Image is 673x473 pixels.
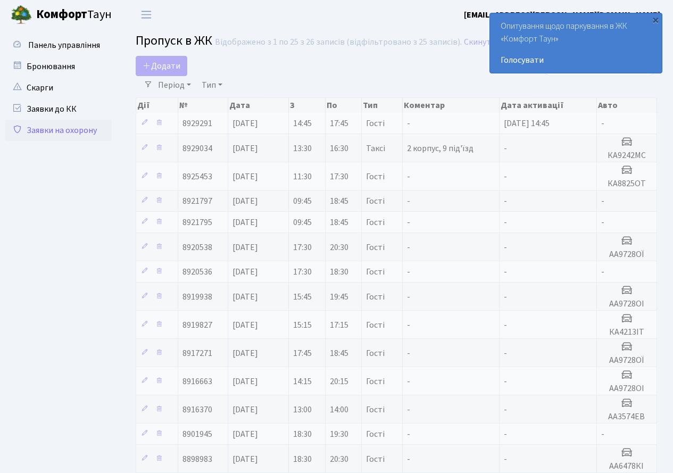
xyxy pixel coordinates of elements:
[601,384,652,394] h5: АА9728ОІ
[504,143,507,154] span: -
[232,195,258,207] span: [DATE]
[407,195,410,207] span: -
[5,77,112,98] a: Скарги
[601,327,652,337] h5: КА4213ІТ
[601,461,652,471] h5: АА6478КІ
[504,291,507,303] span: -
[232,266,258,278] span: [DATE]
[330,118,348,129] span: 17:45
[182,266,212,278] span: 8920536
[366,119,385,128] span: Гості
[407,171,410,182] span: -
[182,118,212,129] span: 8929291
[154,76,195,94] a: Період
[504,171,507,182] span: -
[504,195,507,207] span: -
[504,319,507,331] span: -
[5,120,112,141] a: Заявки на охорону
[366,455,385,463] span: Гості
[232,143,258,154] span: [DATE]
[366,430,385,438] span: Гості
[232,404,258,416] span: [DATE]
[403,98,499,113] th: Коментар
[407,118,410,129] span: -
[293,319,312,331] span: 15:15
[490,13,662,73] div: Опитування щодо паркування в ЖК «Комфорт Таун»
[293,453,312,465] span: 18:30
[464,37,496,47] a: Скинути
[407,242,410,253] span: -
[330,347,348,359] span: 18:45
[293,217,312,228] span: 09:45
[504,242,507,253] span: -
[293,347,312,359] span: 17:45
[182,291,212,303] span: 8919938
[366,197,385,205] span: Гості
[504,453,507,465] span: -
[182,347,212,359] span: 8917271
[504,266,507,278] span: -
[330,319,348,331] span: 17:15
[330,266,348,278] span: 18:30
[366,321,385,329] span: Гості
[182,171,212,182] span: 8925453
[293,376,312,387] span: 14:15
[182,195,212,207] span: 8921797
[601,250,652,260] h5: АА9728ОЇ
[178,98,228,113] th: №
[293,118,312,129] span: 14:45
[36,6,112,24] span: Таун
[597,98,657,113] th: Авто
[504,376,507,387] span: -
[182,404,212,416] span: 8916370
[366,349,385,358] span: Гості
[366,405,385,414] span: Гості
[366,268,385,276] span: Гості
[289,98,325,113] th: З
[650,14,661,25] div: ×
[366,243,385,252] span: Гості
[182,217,212,228] span: 8921795
[504,118,550,129] span: [DATE] 14:45
[601,412,652,422] h5: АА3574ЕВ
[330,453,348,465] span: 20:30
[601,266,604,278] span: -
[293,242,312,253] span: 17:30
[601,118,604,129] span: -
[182,143,212,154] span: 8929034
[232,453,258,465] span: [DATE]
[366,218,385,227] span: Гості
[366,377,385,386] span: Гості
[232,347,258,359] span: [DATE]
[182,453,212,465] span: 8898983
[293,428,312,440] span: 18:30
[330,217,348,228] span: 18:45
[28,39,100,51] span: Панель управління
[232,319,258,331] span: [DATE]
[601,179,652,189] h5: КА8825ОТ
[293,266,312,278] span: 17:30
[504,404,507,416] span: -
[293,404,312,416] span: 13:00
[232,171,258,182] span: [DATE]
[330,242,348,253] span: 20:30
[601,355,652,366] h5: АА9728ОЇ
[362,98,403,113] th: Тип
[232,242,258,253] span: [DATE]
[366,144,385,153] span: Таксі
[143,60,180,72] span: Додати
[504,217,507,228] span: -
[197,76,227,94] a: Тип
[601,299,652,309] h5: АА9728ОІ
[601,195,604,207] span: -
[5,35,112,56] a: Панель управління
[232,118,258,129] span: [DATE]
[232,428,258,440] span: [DATE]
[601,151,652,161] h5: КА9242МС
[5,98,112,120] a: Заявки до КК
[407,266,410,278] span: -
[407,376,410,387] span: -
[136,56,187,76] a: Додати
[5,56,112,77] a: Бронювання
[407,453,410,465] span: -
